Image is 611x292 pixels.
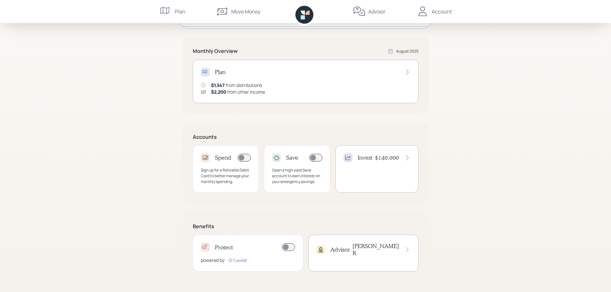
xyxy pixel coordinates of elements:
h4: $140,000 [375,154,399,161]
div: from other income [211,88,265,95]
h4: Advisor [330,246,350,253]
h4: Spend [215,154,231,161]
div: Plan [175,8,185,15]
div: Advisor [368,8,386,15]
h5: Accounts [193,134,419,140]
div: from distributions [211,82,262,88]
img: carefull-M2HCGCDH.digested.png [227,257,248,263]
h5: Benefits [193,223,419,229]
span: $2,200 [211,89,226,95]
div: Open a high yield Save account to earn interest on your emergency savings. [272,167,322,185]
h5: Monthly Overview [193,48,238,54]
span: $1,547 [211,82,225,88]
div: Account [432,8,452,15]
div: powered by [201,257,225,263]
div: August 2025 [396,48,419,54]
h4: Save [286,154,298,161]
h4: Invest [358,154,372,161]
h4: Plan [215,69,225,76]
h4: [PERSON_NAME] R [352,243,400,256]
div: Sign up for a Retirable Debit Card to better manage your monthly spending. [201,167,251,185]
h4: Protect [215,244,233,251]
div: Move Money [231,8,260,15]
